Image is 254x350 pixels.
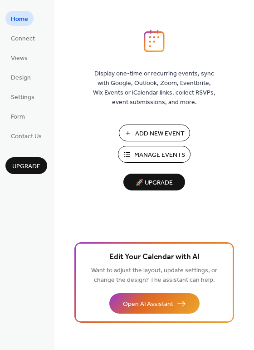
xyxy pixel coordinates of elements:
[5,89,40,104] a: Settings
[5,157,47,174] button: Upgrade
[135,129,185,139] span: Add New Event
[11,73,31,83] span: Design
[134,150,185,160] span: Manage Events
[91,265,217,286] span: Want to adjust the layout, update settings, or change the design? The assistant can help.
[119,125,190,141] button: Add New Event
[123,300,173,309] span: Open AI Assistant
[5,109,30,124] a: Form
[11,112,25,122] span: Form
[144,30,165,52] img: logo_icon.svg
[5,50,33,65] a: Views
[109,251,200,264] span: Edit Your Calendar with AI
[11,54,28,63] span: Views
[11,132,42,141] span: Contact Us
[93,69,215,107] span: Display one-time or recurring events, sync with Google, Outlook, Zoom, Eventbrite, Wix Events or ...
[5,128,47,143] a: Contact Us
[118,146,190,163] button: Manage Events
[5,11,34,26] a: Home
[11,93,34,102] span: Settings
[109,293,200,314] button: Open AI Assistant
[5,30,40,45] a: Connect
[5,70,36,85] a: Design
[123,174,185,190] button: 🚀 Upgrade
[129,177,180,189] span: 🚀 Upgrade
[11,15,28,24] span: Home
[11,34,35,44] span: Connect
[12,162,40,171] span: Upgrade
